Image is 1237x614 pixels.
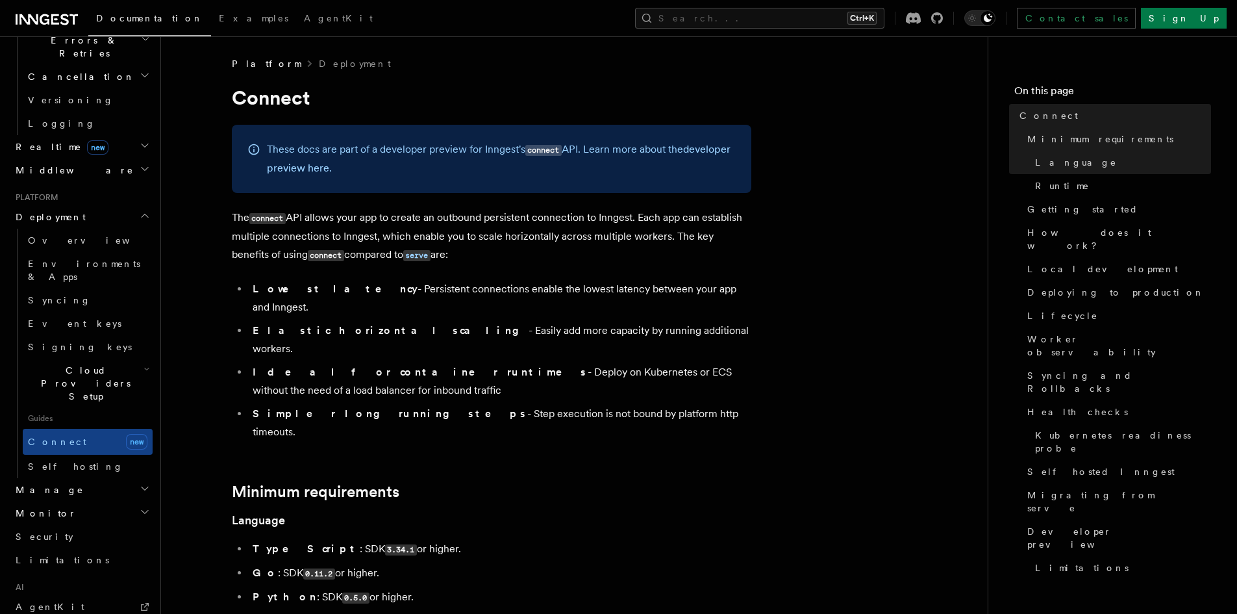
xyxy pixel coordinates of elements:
span: new [126,434,147,450]
span: Self hosted Inngest [1027,465,1175,478]
span: Errors & Retries [23,34,141,60]
span: Minimum requirements [1027,133,1173,146]
span: Documentation [96,13,203,23]
span: Security [16,531,73,542]
h1: Connect [232,86,751,109]
strong: Lowest latency [253,283,418,295]
span: Developer preview [1027,525,1211,551]
a: Overview [23,229,153,252]
span: Runtime [1035,179,1090,192]
span: Syncing [28,295,91,305]
a: Local development [1022,257,1211,281]
span: Realtime [10,140,108,153]
strong: Python [253,591,317,603]
span: Deployment [10,211,86,224]
strong: Simpler long running steps [253,407,527,420]
span: Versioning [28,95,114,105]
span: Self hosting [28,461,123,472]
span: new [87,140,108,155]
span: Logging [28,118,95,129]
a: Connectnew [23,429,153,455]
button: Deployment [10,205,153,229]
a: serve [403,248,431,261]
a: Event keys [23,312,153,335]
span: Kubernetes readiness probe [1035,429,1211,455]
a: Syncing [23,288,153,312]
a: Limitations [1030,556,1211,580]
button: Realtimenew [10,135,153,159]
span: Limitations [1035,561,1129,574]
span: Platform [232,57,301,70]
a: Minimum requirements [1022,127,1211,151]
a: Self hosted Inngest [1022,460,1211,483]
kbd: Ctrl+K [847,12,877,25]
a: AgentKit [296,4,381,35]
a: Signing keys [23,335,153,359]
span: Manage [10,483,84,496]
li: - Easily add more capacity by running additional workers. [249,322,751,358]
span: Environments & Apps [28,259,140,282]
button: Manage [10,478,153,502]
button: Cancellation [23,65,153,88]
strong: TypeScript [253,543,360,555]
span: Guides [23,408,153,429]
a: Language [232,511,285,530]
span: AI [10,582,24,593]
span: Deploying to production [1027,286,1205,299]
strong: Go [253,567,278,579]
span: Cloud Providers Setup [23,364,144,403]
code: serve [403,250,431,261]
a: Documentation [88,4,211,36]
code: 0.5.0 [342,593,369,604]
span: Connect [28,437,86,447]
a: Self hosting [23,455,153,478]
a: Deploying to production [1022,281,1211,304]
button: Middleware [10,159,153,182]
code: 0.11.2 [303,569,335,580]
span: Worker observability [1027,333,1211,359]
li: - Step execution is not bound by platform http timeouts. [249,405,751,441]
span: How does it work? [1027,226,1211,252]
button: Errors & Retries [23,29,153,65]
a: Lifecycle [1022,304,1211,327]
span: Getting started [1027,203,1138,216]
span: Examples [219,13,288,23]
code: connect [308,250,344,261]
a: Syncing and Rollbacks [1022,364,1211,400]
a: Limitations [10,548,153,572]
span: Overview [28,235,162,246]
a: Kubernetes readiness probe [1030,424,1211,460]
span: Language [1035,156,1117,169]
span: Cancellation [23,70,135,83]
span: Lifecycle [1027,309,1098,322]
h4: On this page [1014,83,1211,104]
a: Sign Up [1141,8,1227,29]
span: Migrating from serve [1027,489,1211,515]
a: Security [10,525,153,548]
span: Syncing and Rollbacks [1027,369,1211,395]
li: : SDK or higher. [249,540,751,559]
a: How does it work? [1022,221,1211,257]
a: Runtime [1030,174,1211,198]
button: Toggle dark mode [964,10,995,26]
a: Migrating from serve [1022,483,1211,520]
span: Signing keys [28,342,132,352]
a: Minimum requirements [232,483,399,501]
a: Contact sales [1017,8,1136,29]
code: connect [525,145,562,156]
a: Worker observability [1022,327,1211,364]
span: Middleware [10,164,134,177]
p: These docs are part of a developer preview for Inngest's API. Learn more about the . [267,140,736,177]
span: Connect [1019,109,1078,122]
span: Platform [10,192,58,203]
button: Cloud Providers Setup [23,359,153,408]
li: : SDK or higher. [249,564,751,583]
a: Health checks [1022,400,1211,424]
li: - Persistent connections enable the lowest latency between your app and Inngest. [249,280,751,316]
button: Monitor [10,502,153,525]
li: - Deploy on Kubernetes or ECS without the need of a load balancer for inbound traffic [249,363,751,400]
span: Event keys [28,318,121,329]
span: AgentKit [304,13,373,23]
a: Examples [211,4,296,35]
strong: Elastic horizontal scaling [253,324,529,337]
